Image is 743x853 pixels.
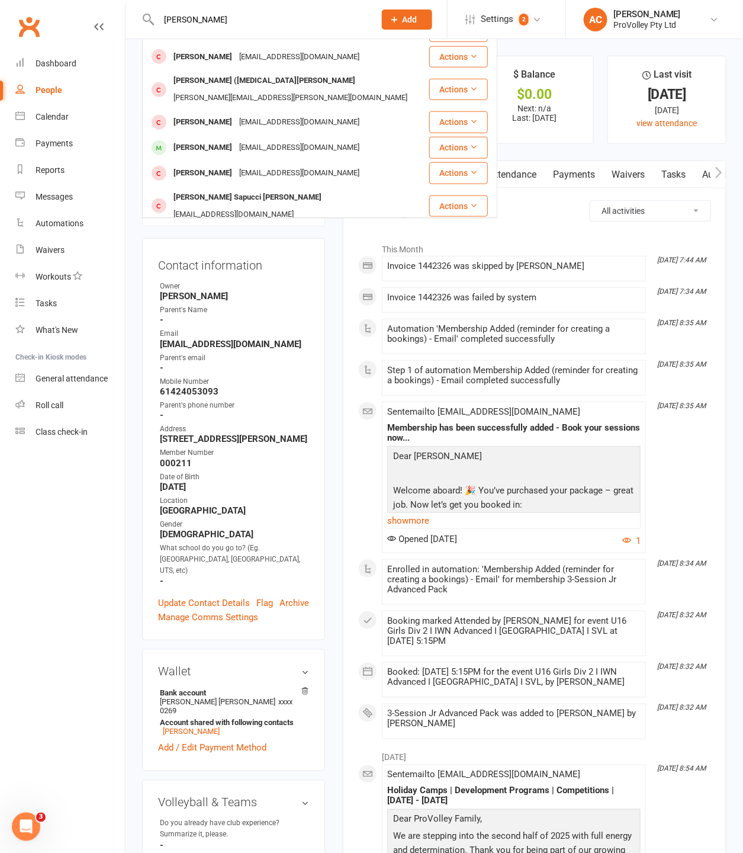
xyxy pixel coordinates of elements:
a: show more [387,512,641,529]
div: [PERSON_NAME] [613,9,681,20]
strong: - [160,315,309,325]
li: [PERSON_NAME] [PERSON_NAME] [158,687,309,738]
a: view attendance [637,118,697,128]
div: [EMAIL_ADDRESS][DOMAIN_NAME] [236,49,363,66]
a: Flag [256,596,273,610]
div: [PERSON_NAME] [170,139,236,156]
a: Update Contact Details [158,596,250,610]
a: Archive [279,596,309,610]
a: Class kiosk mode [15,419,125,445]
div: 3-Session Jr Advanced Pack was added to [PERSON_NAME] by [PERSON_NAME] [387,709,641,729]
p: Welcome aboard! 🎉 You’ve purchased your package – great job. Now let’s get you booked in: [390,483,638,515]
a: Waivers [603,161,653,188]
span: 3 [36,813,46,822]
div: [DATE] [619,88,715,101]
div: [EMAIL_ADDRESS][DOMAIN_NAME] [236,114,363,131]
div: Dashboard [36,59,76,68]
button: Actions [429,162,488,184]
div: Automations [36,219,83,228]
div: [PERSON_NAME][EMAIL_ADDRESS][PERSON_NAME][DOMAIN_NAME] [170,89,411,107]
h3: Volleyball & Teams [158,796,309,809]
div: Email [160,328,309,339]
strong: - [160,576,309,586]
div: $0.00 [487,88,583,101]
button: 1 [622,534,641,548]
a: Attendance [481,161,545,188]
i: [DATE] 8:54 AM [657,765,706,773]
iframe: Intercom live chat [12,813,40,841]
div: [EMAIL_ADDRESS][DOMAIN_NAME] [236,165,363,182]
span: Add [403,15,417,24]
div: Workouts [36,272,71,281]
a: [PERSON_NAME] [163,727,220,736]
div: Enrolled in automation: 'Membership Added (reminder for creating a bookings) - Email' for members... [387,565,641,595]
strong: [PERSON_NAME] [160,291,309,302]
li: [DATE] [358,745,711,764]
div: [PERSON_NAME] [170,165,236,182]
div: Parent's phone number [160,400,309,411]
strong: [GEOGRAPHIC_DATA] [160,505,309,516]
div: Address [160,424,309,435]
p: Dear [PERSON_NAME] [390,449,638,466]
div: Last visit [642,67,691,88]
button: Actions [429,46,488,68]
div: Invoice 1442326 was skipped by [PERSON_NAME] [387,261,641,271]
h3: Contact information [158,254,309,272]
span: 2 [519,14,529,25]
div: People [36,85,62,95]
input: Search... [155,11,366,28]
a: Manage Comms Settings [158,610,258,624]
button: Actions [429,111,488,133]
span: xxxx 0269 [160,698,292,716]
button: Actions [429,137,488,158]
div: General attendance [36,374,108,383]
a: General attendance kiosk mode [15,365,125,392]
a: Automations [15,210,125,237]
button: Actions [429,79,488,100]
div: Automation 'Membership Added (reminder for creating a bookings) - Email' completed successfully [387,324,641,344]
div: Payments [36,139,73,148]
strong: [DEMOGRAPHIC_DATA] [160,529,309,540]
h3: Wallet [158,665,309,678]
strong: 000211 [160,458,309,469]
a: Calendar [15,104,125,130]
div: Reports [36,165,65,175]
a: Tasks [15,290,125,317]
div: [EMAIL_ADDRESS][DOMAIN_NAME] [236,139,363,156]
div: Roll call [36,400,63,410]
div: Step 1 of automation Membership Added (reminder for creating a bookings) - Email completed succes... [387,365,641,386]
div: Messages [36,192,73,201]
i: [DATE] 8:32 AM [657,611,706,619]
i: [DATE] 7:34 AM [657,287,706,296]
strong: 61424053093 [160,386,309,397]
div: Mobile Number [160,376,309,387]
div: [PERSON_NAME] ([MEDICAL_DATA][PERSON_NAME] [170,72,359,89]
div: Location [160,495,309,506]
div: [EMAIL_ADDRESS][DOMAIN_NAME] [170,206,297,223]
a: Reports [15,157,125,184]
strong: [DATE] [160,482,309,492]
div: [PERSON_NAME] Sapucci [PERSON_NAME] [170,189,325,206]
a: People [15,77,125,104]
i: [DATE] 8:34 AM [657,559,706,567]
button: Actions [429,195,488,217]
a: Workouts [15,264,125,290]
div: Do you already have club experience? Summarize it, please. [160,818,309,841]
i: [DATE] 8:32 AM [657,662,706,671]
strong: [STREET_ADDRESS][PERSON_NAME] [160,434,309,444]
div: Booking marked Attended by [PERSON_NAME] for event U16 Girls Div 2 I IWN Advanced I [GEOGRAPHIC_D... [387,616,641,646]
i: [DATE] 8:35 AM [657,360,706,368]
div: Tasks [36,299,57,308]
div: [DATE] [619,104,715,117]
div: Booked: [DATE] 5:15PM for the event U16 Girls Div 2 I IWN Advanced I [GEOGRAPHIC_DATA] I SVL, by ... [387,668,641,688]
a: Payments [15,130,125,157]
div: ProVolley Pty Ltd [613,20,681,30]
div: Invoice 1442326 was failed by system [387,293,641,303]
div: Waivers [36,245,65,255]
a: Add / Edit Payment Method [158,741,266,755]
i: [DATE] 8:35 AM [657,319,706,327]
div: AC [584,8,607,31]
a: Tasks [653,161,694,188]
div: $ Balance [514,67,556,88]
div: Member Number [160,447,309,458]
